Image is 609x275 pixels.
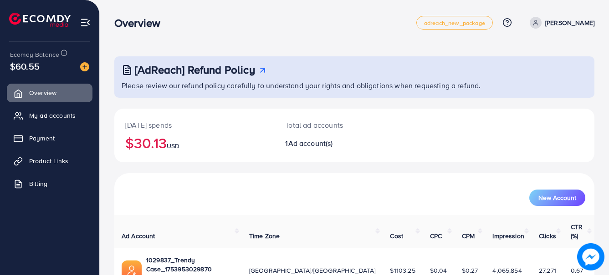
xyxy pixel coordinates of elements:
[249,266,376,275] span: [GEOGRAPHIC_DATA]/[GEOGRAPHIC_DATA]
[538,195,576,201] span: New Account
[80,62,89,71] img: image
[7,129,92,147] a: Payment
[288,138,333,148] span: Ad account(s)
[10,50,59,59] span: Ecomdy Balance
[539,266,556,275] span: 27,271
[29,156,68,165] span: Product Links
[430,266,447,275] span: $0.04
[167,141,179,150] span: USD
[526,17,594,29] a: [PERSON_NAME]
[545,17,594,28] p: [PERSON_NAME]
[29,179,47,188] span: Billing
[7,84,92,102] a: Overview
[390,231,403,240] span: Cost
[80,17,91,28] img: menu
[577,243,604,270] img: image
[249,231,280,240] span: Time Zone
[122,231,155,240] span: Ad Account
[462,231,475,240] span: CPM
[492,266,522,275] span: 4,065,854
[146,255,235,274] a: 1029837_Trendy Case_1753953029870
[29,88,56,97] span: Overview
[430,231,442,240] span: CPC
[285,120,384,130] p: Total ad accounts
[7,106,92,125] a: My ad accounts
[571,266,583,275] span: 0.67
[492,231,524,240] span: Impression
[462,266,478,275] span: $0.27
[29,134,55,143] span: Payment
[7,152,92,170] a: Product Links
[122,80,589,91] p: Please review our refund policy carefully to understand your rights and obligations when requesti...
[10,60,40,73] span: $60.55
[114,16,168,30] h3: Overview
[7,175,92,193] a: Billing
[424,20,485,26] span: adreach_new_package
[539,231,556,240] span: Clicks
[29,111,76,120] span: My ad accounts
[9,13,71,27] img: logo
[125,120,263,130] p: [DATE] spends
[390,266,415,275] span: $1103.25
[135,63,255,76] h3: [AdReach] Refund Policy
[416,16,493,30] a: adreach_new_package
[529,190,585,206] button: New Account
[571,222,583,240] span: CTR (%)
[125,134,263,151] h2: $30.13
[285,139,384,148] h2: 1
